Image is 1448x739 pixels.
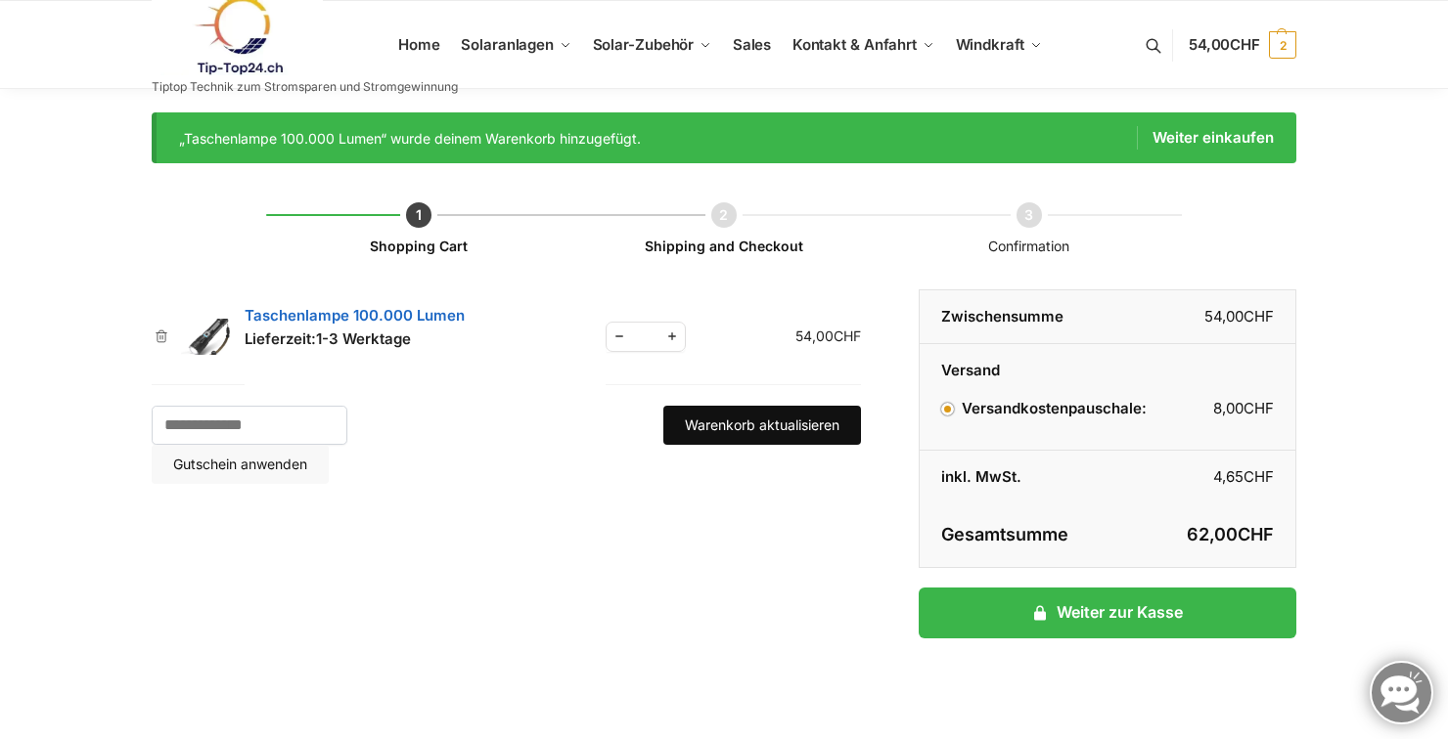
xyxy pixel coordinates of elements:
a: 54,00CHF 2 [1189,16,1296,74]
a: Kontakt & Anfahrt [784,1,942,89]
span: CHF [834,327,861,344]
a: Weiter zur Kasse [919,587,1296,638]
p: Tiptop Technik zum Stromsparen und Stromgewinnung [152,81,458,93]
span: CHF [1244,467,1274,486]
span: Solaranlagen [461,35,554,54]
span: Confirmation [988,238,1069,254]
span: Lieferzeit: [245,329,411,348]
th: Gesamtsumme [920,503,1108,568]
span: 2 [1269,31,1296,59]
bdi: 54,00 [1204,307,1274,326]
a: Taschenlampe 100.000 Lumen aus dem Warenkorb entfernen [152,329,171,343]
img: Warenkorb 1 [181,319,230,356]
input: Produktmenge [634,325,657,349]
a: Shipping and Checkout [645,238,803,254]
span: Sales [733,35,772,54]
a: Sales [724,1,779,89]
span: CHF [1244,399,1274,417]
span: Solar-Zubehör [593,35,695,54]
bdi: 8,00 [1213,399,1274,417]
button: Gutschein anwenden [152,445,329,484]
a: Solaranlagen [453,1,579,89]
a: Solar-Zubehör [584,1,719,89]
th: Zwischensumme [920,290,1108,344]
a: Shopping Cart [370,238,468,254]
span: CHF [1244,307,1274,326]
span: CHF [1230,35,1260,54]
th: inkl. MwSt. [920,451,1108,503]
span: 54,00 [1189,35,1260,54]
span: Kontakt & Anfahrt [792,35,917,54]
span: 1-3 Werktage [316,329,411,348]
a: Taschenlampe 100.000 Lumen [245,306,465,325]
iframe: Sicherer Rahmen für schnelle Bezahlvorgänge [915,650,1300,705]
bdi: 4,65 [1213,467,1274,486]
a: Windkraft [947,1,1050,89]
th: Versand [920,344,1295,382]
span: Windkraft [956,35,1024,54]
bdi: 62,00 [1187,524,1274,544]
button: Warenkorb aktualisieren [663,406,861,445]
span: Reduce quantity [607,325,632,349]
a: Weiter einkaufen [1137,126,1274,150]
span: Increase quantity [659,325,685,349]
span: CHF [1238,524,1274,544]
div: „Taschenlampe 100.000 Lumen“ wurde deinem Warenkorb hinzugefügt. [179,126,1275,150]
bdi: 54,00 [795,327,861,344]
label: Versandkostenpauschale: [941,399,1147,417]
